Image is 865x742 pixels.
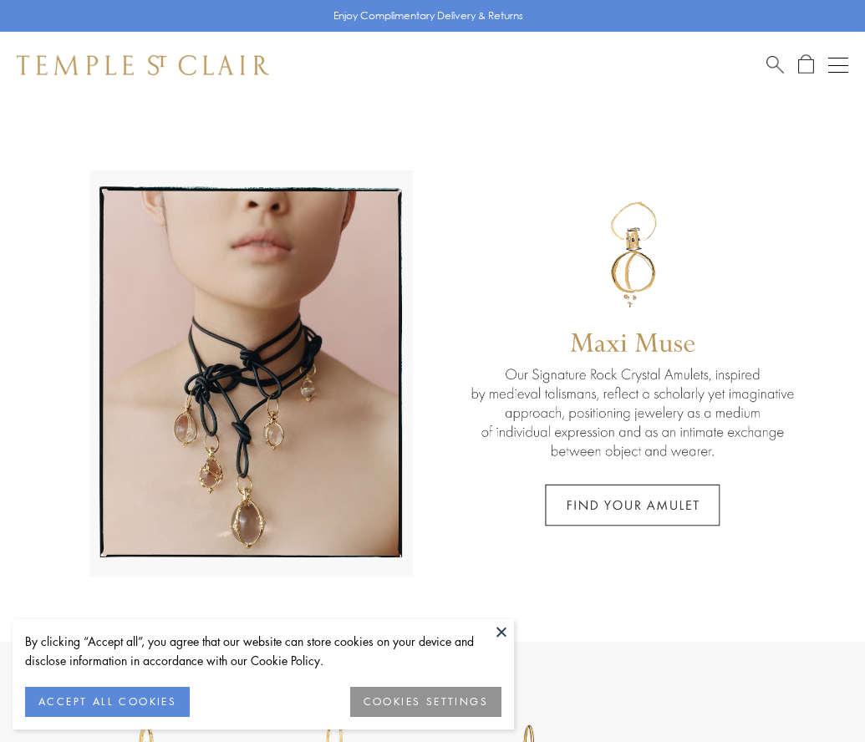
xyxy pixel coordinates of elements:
a: Search [766,54,784,75]
button: ACCEPT ALL COOKIES [25,687,190,717]
button: Open navigation [828,55,848,75]
div: By clicking “Accept all”, you agree that our website can store cookies on your device and disclos... [25,632,501,670]
button: COOKIES SETTINGS [350,687,501,717]
p: Enjoy Complimentary Delivery & Returns [333,8,523,24]
img: Temple St. Clair [17,55,269,75]
a: Open Shopping Bag [798,54,814,75]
